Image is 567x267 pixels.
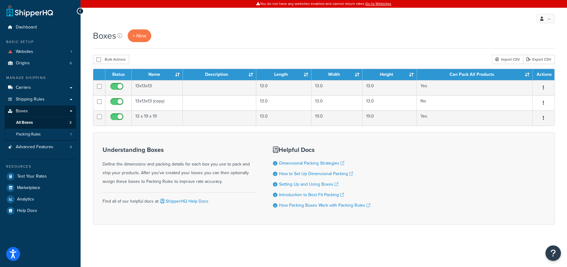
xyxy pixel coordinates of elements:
[69,120,72,125] span: 3
[16,49,33,54] span: Websites
[5,39,76,45] div: Basic Setup
[17,197,34,202] span: Analytics
[417,110,533,126] td: Yes
[70,144,72,150] span: 4
[132,110,183,126] td: 13 x 19 x 19
[523,55,555,64] a: Export CSV
[5,141,76,153] li: Advanced Features
[183,69,256,80] th: Description : activate to sort column ascending
[279,181,338,187] a: Setting Up and Using Boxes
[279,192,344,198] a: Introduction to Best Fit Packing
[16,120,33,125] span: All Boxes
[256,110,311,126] td: 13.0
[256,69,311,80] th: Length : activate to sort column ascending
[7,5,53,17] a: ShipperHQ Home
[5,171,76,182] a: Test Your Rates
[5,106,76,117] a: Boxes
[311,110,363,126] td: 19.0
[5,58,76,69] a: Origins 6
[103,146,257,153] h3: Understanding Boxes
[5,58,76,69] li: Origins
[533,69,554,80] th: Actions
[363,80,417,95] td: 13.0
[363,69,417,80] th: Height : activate to sort column ascending
[363,110,417,126] td: 19.0
[5,117,76,128] a: All Boxes 3
[279,202,370,209] a: How Packing Boxes Work with Packing Rules
[5,117,76,128] li: All Boxes
[417,69,533,80] th: Can Pack All Products : activate to sort column ascending
[17,174,47,179] span: Test Your Rates
[159,198,209,205] a: ShipperHQ Help Docs
[5,22,76,33] a: Dashboard
[16,97,45,102] span: Shipping Rules
[93,55,129,64] button: Bulk Actions
[16,61,30,66] span: Origins
[70,61,72,66] span: 6
[5,75,76,80] div: Manage Shipping
[363,95,417,110] td: 13.0
[16,109,28,114] span: Boxes
[5,129,76,140] a: Packing Rules 1
[5,94,76,105] a: Shipping Rules
[311,95,363,110] td: 13.0
[279,170,353,177] a: How to Set Up Dimensional Packing
[5,106,76,141] li: Boxes
[365,1,391,6] a: Go to Websites
[132,69,183,80] th: Name : activate to sort column ascending
[70,132,72,137] span: 1
[16,85,31,90] span: Carriers
[256,95,311,110] td: 13.0
[5,46,76,58] a: Websites 1
[5,141,76,153] a: Advanced Features 4
[16,25,37,30] span: Dashboard
[128,29,151,42] a: + New
[16,132,41,137] span: Packing Rules
[279,160,344,166] a: Dimensional Packing Strategies
[491,55,523,64] div: Import CSV
[417,80,533,95] td: Yes
[311,69,363,80] th: Width : activate to sort column ascending
[5,205,76,216] a: Help Docs
[256,80,311,95] td: 13.0
[311,80,363,95] td: 13.0
[103,192,257,206] div: Find all of our helpful docs at:
[5,182,76,193] a: Marketplace
[273,146,370,153] h3: Helpful Docs
[17,208,37,213] span: Help Docs
[5,164,76,169] div: Resources
[103,146,257,186] div: Define the dimensions and packing details for each box you use to pack and ship your products. Af...
[132,95,183,110] td: 13x13x13 (copy)
[17,185,40,191] span: Marketplace
[93,30,116,42] h1: Boxes
[16,144,53,150] span: Advanced Features
[545,245,561,261] button: Open Resource Center
[5,129,76,140] li: Packing Rules
[5,46,76,58] li: Websites
[417,95,533,110] td: No
[5,82,76,93] a: Carriers
[105,69,132,80] th: Status
[5,194,76,205] a: Analytics
[133,32,146,39] span: + New
[132,80,183,95] td: 13x13x13
[71,49,72,54] span: 1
